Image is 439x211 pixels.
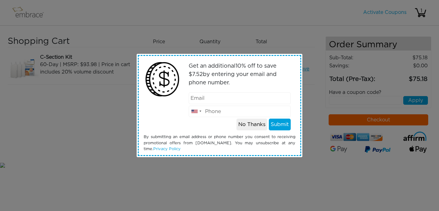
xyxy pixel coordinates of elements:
[189,106,203,117] div: United States: +1
[236,63,241,69] span: 10
[142,59,183,99] img: money2.png
[139,134,300,152] div: By submitting an email address or phone number you consent to receiving promotional offers from [...
[236,119,267,130] button: No Thanks
[153,147,181,151] a: Privacy Policy
[269,119,291,130] button: Submit
[189,92,291,104] input: Email
[189,62,291,87] p: Get an additional % off to save $ by entering your email and phone number.
[189,106,291,117] input: Phone
[192,72,203,77] span: 7.52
